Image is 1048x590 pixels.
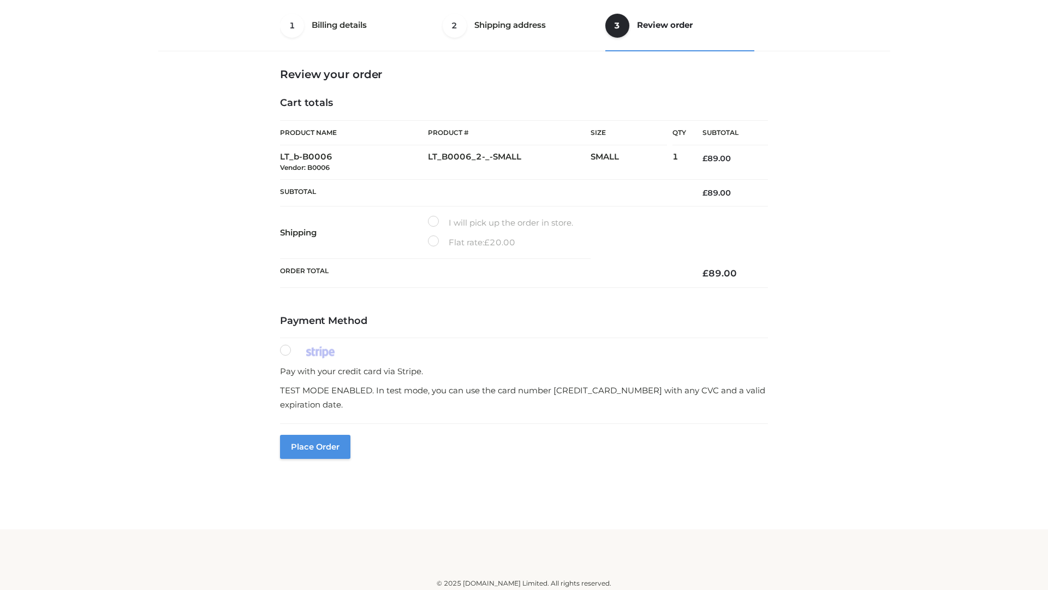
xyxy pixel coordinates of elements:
button: Place order [280,435,350,459]
label: I will pick up the order in store. [428,216,573,230]
h4: Cart totals [280,97,768,109]
small: Vendor: B0006 [280,163,330,172]
th: Order Total [280,259,686,288]
span: £ [484,237,490,247]
span: £ [702,188,707,198]
p: Pay with your credit card via Stripe. [280,364,768,379]
th: Subtotal [686,121,768,145]
th: Qty [672,120,686,145]
p: TEST MODE ENABLED. In test mode, you can use the card number [CREDIT_CARD_NUMBER] with any CVC an... [280,383,768,411]
th: Product Name [280,120,428,145]
div: © 2025 [DOMAIN_NAME] Limited. All rights reserved. [162,578,886,589]
span: £ [702,268,708,279]
label: Flat rate: [428,235,515,250]
h4: Payment Method [280,315,768,327]
th: Product # [428,120,591,145]
th: Shipping [280,206,428,259]
td: 1 [672,145,686,180]
bdi: 89.00 [702,188,731,198]
td: LT_B0006_2-_-SMALL [428,145,591,180]
h3: Review your order [280,68,768,81]
bdi: 20.00 [484,237,515,247]
bdi: 89.00 [702,154,731,163]
th: Subtotal [280,179,686,206]
td: LT_b-B0006 [280,145,428,180]
th: Size [591,121,667,145]
td: SMALL [591,145,672,180]
bdi: 89.00 [702,268,737,279]
span: £ [702,154,707,163]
